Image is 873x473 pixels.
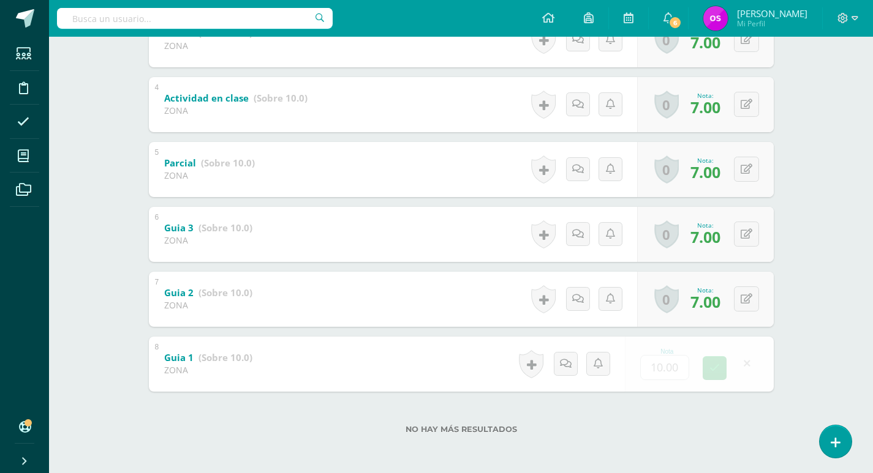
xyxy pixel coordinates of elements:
[164,154,255,173] a: Parcial (Sobre 10.0)
[641,356,689,379] input: 0-10.0
[690,156,720,165] div: Nota:
[654,285,679,313] a: 0
[164,27,194,39] b: Guia 5
[737,18,807,29] span: Mi Perfil
[690,286,720,294] div: Nota:
[164,89,308,108] a: Actividad en clase (Sobre 10.0)
[668,16,682,29] span: 6
[164,351,194,363] b: Guia 1
[254,92,308,104] strong: (Sobre 10.0)
[690,97,720,117] span: 7.00
[198,351,252,363] strong: (Sobre 10.0)
[164,40,252,51] div: ZONA
[654,26,679,54] a: 0
[164,92,249,104] b: Actividad en clase
[198,222,252,234] strong: (Sobre 10.0)
[164,299,252,311] div: ZONA
[690,91,720,100] div: Nota:
[164,218,252,238] a: Guia 3 (Sobre 10.0)
[164,364,252,376] div: ZONA
[149,425,774,434] label: No hay más resultados
[164,169,255,181] div: ZONA
[164,105,308,116] div: ZONA
[737,7,807,20] span: [PERSON_NAME]
[201,157,255,169] strong: (Sobre 10.0)
[654,91,679,119] a: 0
[690,162,720,182] span: 7.00
[640,348,694,355] div: Nota
[690,221,720,229] div: Nota:
[690,226,720,247] span: 7.00
[690,291,720,312] span: 7.00
[198,286,252,299] strong: (Sobre 10.0)
[164,234,252,246] div: ZONA
[198,27,252,39] strong: (Sobre 10.0)
[57,8,333,29] input: Busca un usuario...
[164,348,252,368] a: Guia 1 (Sobre 10.0)
[164,286,194,299] b: Guia 2
[690,32,720,53] span: 7.00
[703,6,728,31] img: 2d06574e4a54bdb27e2c8d2f92f344e7.png
[164,222,194,234] b: Guia 3
[164,283,252,303] a: Guia 2 (Sobre 10.0)
[164,157,196,169] b: Parcial
[654,155,679,184] a: 0
[654,220,679,248] a: 0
